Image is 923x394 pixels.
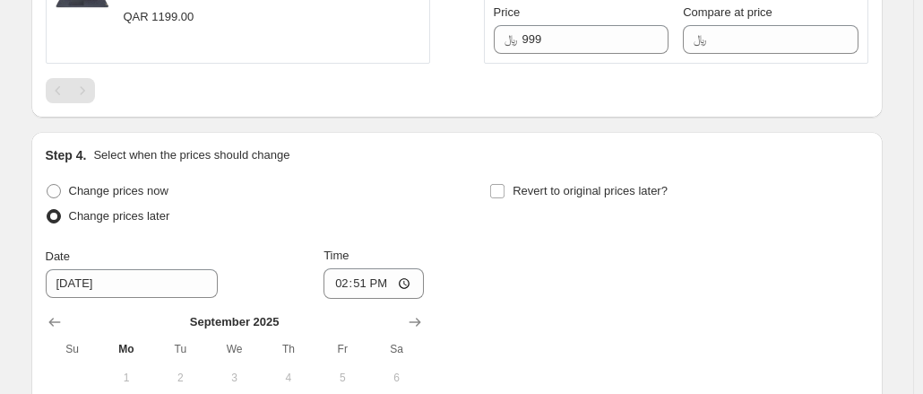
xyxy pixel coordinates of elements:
[42,310,67,335] button: Show previous month, August 2025
[269,342,308,356] span: Th
[69,209,170,223] span: Change prices later
[376,342,416,356] span: Sa
[46,250,70,263] span: Date
[69,184,168,197] span: Change prices now
[214,342,254,356] span: We
[323,371,362,385] span: 5
[53,342,92,356] span: Su
[160,342,200,356] span: Tu
[160,371,200,385] span: 2
[513,184,668,197] span: Revert to original prices later?
[315,335,369,363] th: Friday
[107,371,146,385] span: 1
[207,363,261,392] button: Wednesday September 3 2025
[369,335,423,363] th: Saturday
[262,363,315,392] button: Thursday September 4 2025
[315,363,369,392] button: Friday September 5 2025
[107,342,146,356] span: Mo
[694,32,706,46] span: ﷼
[323,342,362,356] span: Fr
[153,363,207,392] button: Tuesday September 2 2025
[376,371,416,385] span: 6
[269,371,308,385] span: 4
[46,335,99,363] th: Sunday
[683,5,772,19] span: Compare at price
[99,363,153,392] button: Monday September 1 2025
[46,269,218,298] input: 9/29/2025
[505,32,517,46] span: ﷼
[323,249,349,262] span: Time
[93,146,289,164] p: Select when the prices should change
[46,78,95,103] nav: Pagination
[207,335,261,363] th: Wednesday
[153,335,207,363] th: Tuesday
[262,335,315,363] th: Thursday
[323,268,424,299] input: 12:00
[214,371,254,385] span: 3
[46,146,87,164] h2: Step 4.
[99,335,153,363] th: Monday
[124,8,194,26] div: QAR 1199.00
[369,363,423,392] button: Saturday September 6 2025
[402,310,427,335] button: Show next month, October 2025
[494,5,521,19] span: Price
